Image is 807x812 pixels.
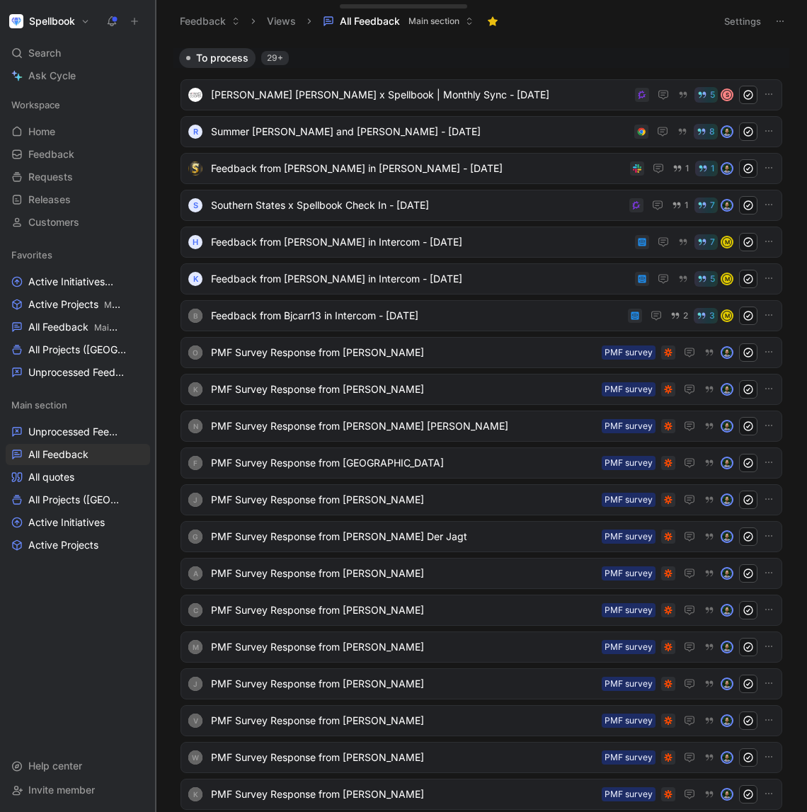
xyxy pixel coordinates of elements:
div: Workspace [6,94,150,115]
button: View actions [130,470,144,484]
div: PMF survey [605,530,653,544]
a: Customers [6,212,150,233]
img: avatar [722,642,732,652]
button: 8 [694,124,718,139]
span: All Feedback [340,14,400,28]
img: avatar [722,200,732,210]
div: 29+ [261,51,289,65]
div: R [188,125,202,139]
button: 5 [694,271,718,287]
button: View actions [136,425,150,439]
a: NPMF Survey Response from [PERSON_NAME] [PERSON_NAME]PMF surveyavatar [181,411,782,442]
a: SSouthern States x Spellbook Check In - [DATE]17avatar [181,190,782,221]
img: avatar [722,384,732,394]
div: PMF survey [605,677,653,691]
a: CPMF Survey Response from [PERSON_NAME]PMF surveyavatar [181,595,782,626]
img: avatar [722,679,732,689]
span: Releases [28,193,71,207]
img: avatar [722,532,732,542]
div: PMF survey [605,566,653,581]
div: M [722,237,732,247]
div: F [188,456,202,470]
button: All FeedbackMain section [316,11,480,32]
div: a [188,566,202,581]
button: 7 [694,198,718,213]
a: Ask Cycle [6,65,150,86]
span: 5 [710,91,715,99]
span: Active Projects [28,538,98,552]
span: PMF Survey Response from [PERSON_NAME] Der Jagt [211,528,596,545]
img: logo [188,161,202,176]
button: View actions [143,365,157,379]
div: PMF survey [605,456,653,470]
span: All Projects ([GEOGRAPHIC_DATA]) [28,343,130,358]
span: PMF Survey Response from [PERSON_NAME] [211,565,596,582]
span: PMF Survey Response from [PERSON_NAME] [PERSON_NAME] [211,418,596,435]
button: View actions [139,297,153,311]
span: Feedback from [PERSON_NAME] in [PERSON_NAME] - [DATE] [211,160,624,177]
div: W [188,750,202,765]
button: SpellbookSpellbook [6,11,93,31]
span: All Projects ([GEOGRAPHIC_DATA]) [28,493,126,507]
span: Feedback from Bjcarr13 in Intercom - [DATE] [211,307,622,324]
a: Unprocessed Feedback [6,421,150,442]
a: All quotes [6,467,150,488]
span: PMF Survey Response from [PERSON_NAME] [211,639,596,656]
button: View actions [130,515,144,530]
div: Main section [6,394,150,416]
a: GPMF Survey Response from [PERSON_NAME] Der JagtPMF surveyavatar [181,521,782,552]
span: Workspace [11,98,60,112]
span: PMF Survey Response from [PERSON_NAME] [211,344,596,361]
span: PMF Survey Response from [GEOGRAPHIC_DATA] [211,454,596,471]
div: M [188,640,202,654]
span: Invite member [28,784,95,796]
img: avatar [722,127,732,137]
a: Active Projects [6,534,150,556]
a: OPMF Survey Response from [PERSON_NAME]PMF surveyavatar [181,337,782,368]
a: logo[PERSON_NAME] [PERSON_NAME] x Spellbook | Monthly Sync - [DATE]5S [181,79,782,110]
span: All quotes [28,470,74,484]
span: Active Initiatives [28,515,105,530]
a: Home [6,121,150,142]
span: Feedback [28,147,74,161]
button: 3 [694,308,718,324]
img: logo [188,88,202,102]
a: JPMF Survey Response from [PERSON_NAME]PMF surveyavatar [181,668,782,699]
span: Unprocessed Feedback [28,365,126,380]
div: O [188,345,202,360]
a: Releases [6,189,150,210]
span: Customers [28,215,79,229]
a: All Projects ([GEOGRAPHIC_DATA]) [6,489,150,510]
div: PMF survey [605,493,653,507]
img: avatar [722,348,732,358]
span: Search [28,45,61,62]
img: avatar [722,716,732,726]
span: 3 [709,311,715,320]
img: avatar [722,164,732,173]
a: All Projects ([GEOGRAPHIC_DATA]) [6,339,150,360]
a: kPMF Survey Response from [PERSON_NAME]PMF surveyavatar [181,779,782,810]
span: Summer [PERSON_NAME] and [PERSON_NAME] - [DATE] [211,123,629,140]
span: Home [28,125,55,139]
a: All Feedback [6,444,150,465]
a: RSummer [PERSON_NAME] and [PERSON_NAME] - [DATE]8avatar [181,116,782,147]
a: Active InitiativesMain section [6,271,150,292]
button: View actions [137,320,151,334]
a: MPMF Survey Response from [PERSON_NAME]PMF surveyavatar [181,631,782,663]
a: aPMF Survey Response from [PERSON_NAME]PMF surveyavatar [181,558,782,589]
a: BFeedback from Bjcarr13 in Intercom - [DATE]23M [181,300,782,331]
a: FPMF Survey Response from [GEOGRAPHIC_DATA]PMF surveyavatar [181,447,782,479]
div: Help center [6,755,150,777]
a: Active ProjectsMain section [6,294,150,315]
button: To process [179,48,256,68]
div: Search [6,42,150,64]
button: 1 [670,161,692,176]
a: Requests [6,166,150,188]
img: avatar [722,789,732,799]
span: Active Projects [28,297,122,312]
a: All FeedbackMain section [6,316,150,338]
div: B [188,309,202,323]
img: avatar [722,495,732,505]
button: Settings [718,11,767,31]
div: J [188,493,202,507]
